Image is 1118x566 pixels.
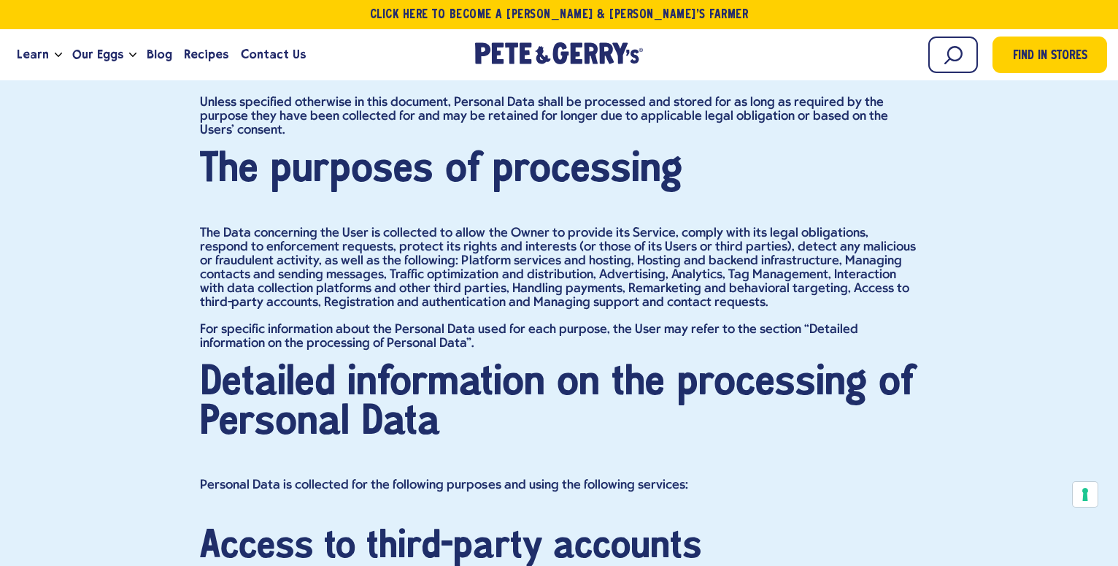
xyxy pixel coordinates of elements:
p: For specific information about the Personal Data used for each purpose, the User may refer to the... [200,323,918,351]
button: Open the dropdown menu for Our Eggs [129,53,136,58]
span: Our Eggs [72,45,123,64]
p: The Data concerning the User is collected to allow the Owner to provide its Service, comply with ... [200,226,918,310]
button: Open the dropdown menu for Learn [55,53,62,58]
p: Unless specified otherwise in this document, Personal Data shall be processed and stored for as l... [200,96,918,137]
a: Contact Us [235,35,312,74]
a: Find in Stores [992,37,1107,73]
a: Blog [141,35,178,74]
a: Recipes [178,35,234,74]
span: Recipes [184,45,228,64]
h3: Access to third-party accounts [200,529,918,565]
span: Contact Us [241,45,306,64]
p: Personal Data is collected for the following purposes and using the following services: [200,478,918,492]
a: Our Eggs [66,35,129,74]
a: Learn [11,35,55,74]
span: Find in Stores [1013,47,1087,66]
button: Your consent preferences for tracking technologies [1073,482,1098,507]
span: Learn [17,45,49,64]
h2: The purposes of processing [200,150,918,190]
input: Search [928,37,978,73]
span: Blog [147,45,172,64]
h2: Detailed information on the processing of Personal Data [200,364,918,443]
